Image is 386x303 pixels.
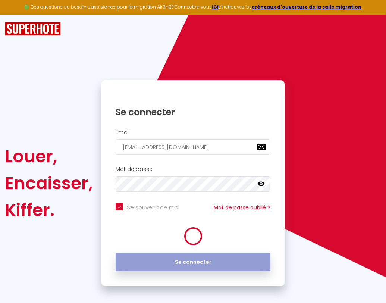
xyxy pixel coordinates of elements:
div: Encaisser, [5,170,93,197]
a: Mot de passe oublié ? [214,204,270,211]
button: Se connecter [116,253,270,272]
input: Ton Email [116,139,270,155]
h2: Email [116,129,270,136]
img: SuperHote logo [5,22,61,36]
h1: Se connecter [116,106,270,118]
div: Louer, [5,143,93,170]
button: Ouvrir le widget de chat LiveChat [6,3,28,25]
a: créneaux d'ouverture de la salle migration [252,4,361,10]
div: Kiffer. [5,197,93,224]
a: ICI [212,4,219,10]
h2: Mot de passe [116,166,270,172]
